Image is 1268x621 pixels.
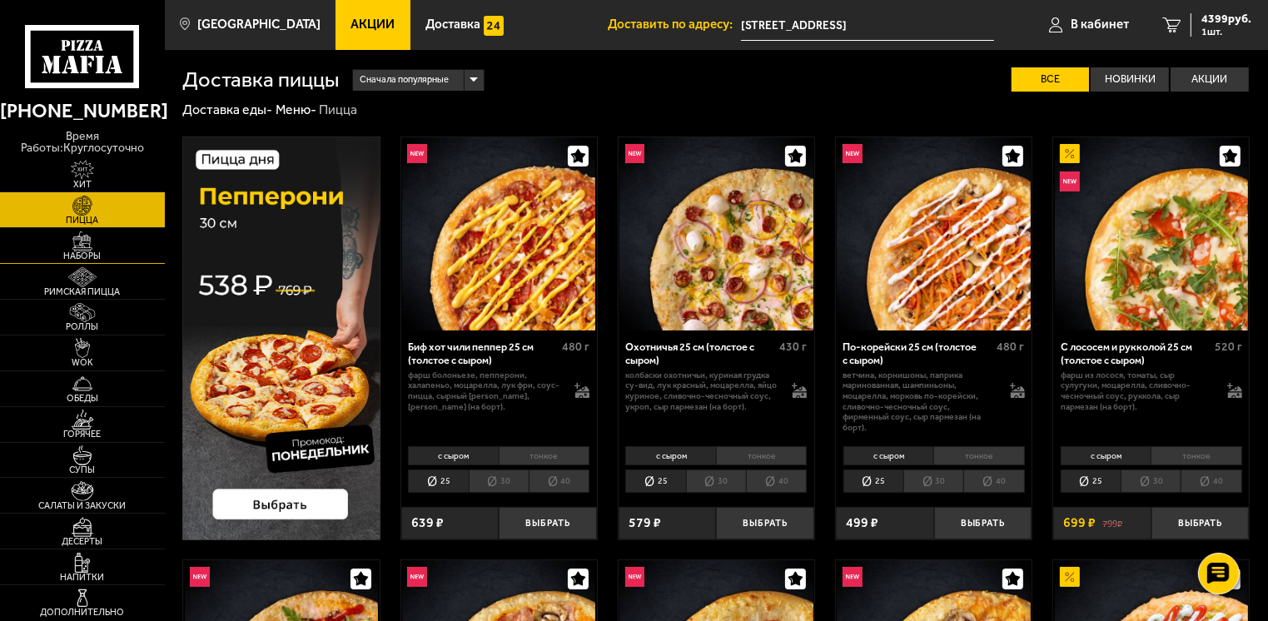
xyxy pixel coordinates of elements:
span: Россия, Санкт-Петербург, проспект Обуховской Обороны, 120К [741,10,995,41]
div: Пицца [319,102,357,119]
div: По-корейски 25 см (толстое с сыром) [843,340,993,365]
img: Новинка [190,567,210,587]
img: Новинка [625,144,645,164]
button: Выбрать [499,507,597,539]
span: В кабинет [1071,18,1129,31]
label: Акции [1171,67,1249,92]
li: 25 [843,469,903,493]
p: фарш из лосося, томаты, сыр сулугуни, моцарелла, сливочно-чесночный соус, руккола, сыр пармезан (... [1061,370,1214,413]
li: 40 [963,469,1024,493]
a: НовинкаБиф хот чили пеппер 25 см (толстое с сыром) [401,137,597,330]
li: тонкое [933,446,1024,465]
img: Акционный [1060,144,1080,164]
button: Выбрать [934,507,1032,539]
li: 25 [408,469,468,493]
p: колбаски охотничьи, куриная грудка су-вид, лук красный, моцарелла, яйцо куриное, сливочно-чесночн... [625,370,778,413]
li: тонкое [499,446,589,465]
img: Биф хот чили пеппер 25 см (толстое с сыром) [402,137,595,330]
span: 699 ₽ [1063,516,1096,529]
img: Новинка [843,144,863,164]
button: Выбрать [1151,507,1250,539]
li: 30 [1121,469,1181,493]
li: с сыром [843,446,933,465]
li: тонкое [1151,446,1241,465]
span: Доставка [425,18,480,31]
img: Новинка [407,567,427,587]
li: 40 [1181,469,1241,493]
span: 1 шт. [1201,27,1251,37]
input: Ваш адрес доставки [741,10,995,41]
li: с сыром [408,446,498,465]
img: По-корейски 25 см (толстое с сыром) [837,137,1030,330]
label: Новинки [1091,67,1169,92]
span: Сначала популярные [360,67,449,92]
li: 30 [903,469,963,493]
button: Выбрать [716,507,814,539]
a: Меню- [276,102,316,117]
img: Новинка [625,567,645,587]
li: с сыром [625,446,715,465]
img: Новинка [843,567,863,587]
span: 430 г [779,340,807,354]
a: АкционныйНовинкаС лососем и рукколой 25 см (толстое с сыром) [1053,137,1249,330]
span: 480 г [997,340,1025,354]
img: Новинка [1060,171,1080,191]
img: Охотничья 25 см (толстое с сыром) [619,137,813,330]
span: 480 г [562,340,589,354]
li: 30 [469,469,529,493]
h1: Доставка пиццы [182,69,339,90]
li: 25 [1061,469,1121,493]
img: Новинка [407,144,427,164]
p: фарш болоньезе, пепперони, халапеньо, моцарелла, лук фри, соус-пицца, сырный [PERSON_NAME], [PERS... [408,370,561,413]
li: 40 [529,469,589,493]
div: С лососем и рукколой 25 см (толстое с сыром) [1061,340,1211,365]
span: 579 ₽ [629,516,661,529]
li: тонкое [716,446,807,465]
a: НовинкаОхотничья 25 см (толстое с сыром) [619,137,814,330]
span: 520 г [1215,340,1242,354]
p: ветчина, корнишоны, паприка маринованная, шампиньоны, моцарелла, морковь по-корейски, сливочно-че... [843,370,997,434]
div: Биф хот чили пеппер 25 см (толстое с сыром) [408,340,558,365]
a: Доставка еды- [182,102,272,117]
li: 40 [746,469,807,493]
span: Акции [351,18,395,31]
li: 30 [686,469,746,493]
a: НовинкаПо-корейски 25 см (толстое с сыром) [836,137,1032,330]
img: Акционный [1060,567,1080,587]
span: Доставить по адресу: [608,18,741,31]
span: [GEOGRAPHIC_DATA] [197,18,321,31]
li: с сыром [1061,446,1151,465]
img: 15daf4d41897b9f0e9f617042186c801.svg [484,16,504,36]
li: 25 [625,469,685,493]
div: Охотничья 25 см (толстое с сыром) [625,340,775,365]
span: 499 ₽ [846,516,878,529]
s: 799 ₽ [1102,516,1122,529]
span: 4399 руб. [1201,13,1251,25]
label: Все [1012,67,1090,92]
span: 639 ₽ [411,516,444,529]
img: С лососем и рукколой 25 см (толстое с сыром) [1055,137,1248,330]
